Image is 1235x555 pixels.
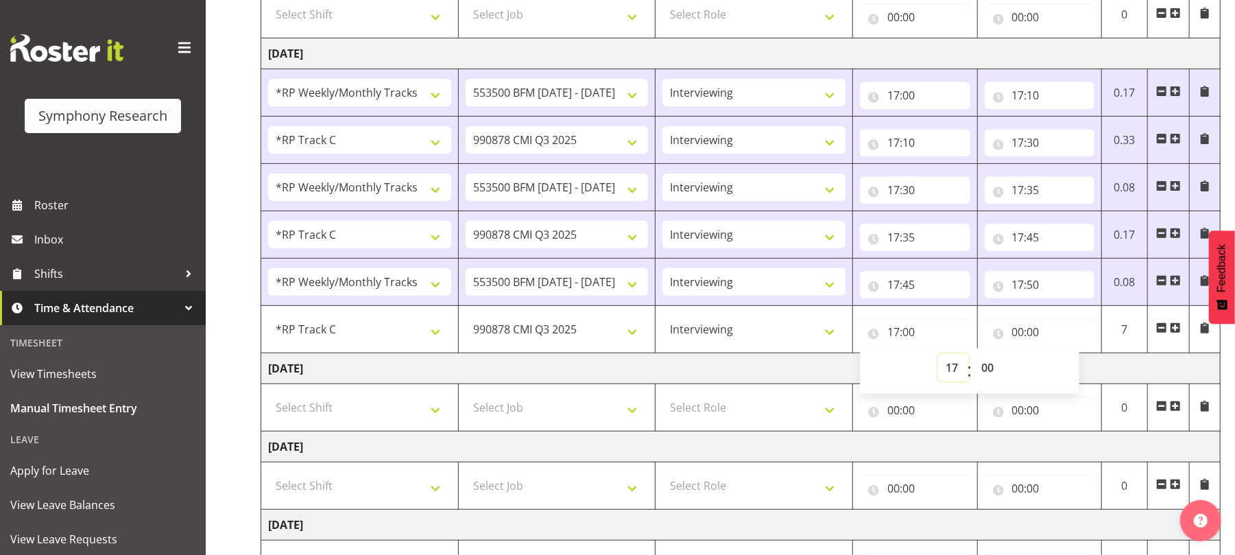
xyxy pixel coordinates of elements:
[985,318,1095,346] input: Click to select...
[10,398,195,418] span: Manual Timesheet Entry
[985,475,1095,502] input: Click to select...
[3,357,202,391] a: View Timesheets
[3,391,202,425] a: Manual Timesheet Entry
[968,354,972,388] span: :
[10,364,195,384] span: View Timesheets
[261,510,1221,541] td: [DATE]
[860,224,970,251] input: Click to select...
[1102,306,1148,353] td: 7
[860,3,970,31] input: Click to select...
[34,298,178,318] span: Time & Attendance
[261,38,1221,69] td: [DATE]
[3,329,202,357] div: Timesheet
[1102,462,1148,510] td: 0
[985,129,1095,156] input: Click to select...
[38,106,167,126] div: Symphony Research
[985,224,1095,251] input: Click to select...
[985,176,1095,204] input: Click to select...
[1102,117,1148,164] td: 0.33
[860,271,970,298] input: Click to select...
[985,271,1095,298] input: Click to select...
[34,229,199,250] span: Inbox
[1102,69,1148,117] td: 0.17
[1216,244,1228,292] span: Feedback
[860,176,970,204] input: Click to select...
[34,263,178,284] span: Shifts
[985,3,1095,31] input: Click to select...
[985,397,1095,424] input: Click to select...
[1102,164,1148,211] td: 0.08
[261,353,1221,384] td: [DATE]
[860,129,970,156] input: Click to select...
[261,432,1221,462] td: [DATE]
[3,488,202,522] a: View Leave Balances
[1194,514,1208,528] img: help-xxl-2.png
[3,453,202,488] a: Apply for Leave
[10,34,123,62] img: Rosterit website logo
[10,495,195,515] span: View Leave Balances
[1209,231,1235,324] button: Feedback - Show survey
[1102,211,1148,259] td: 0.17
[1102,384,1148,432] td: 0
[860,397,970,424] input: Click to select...
[985,82,1095,109] input: Click to select...
[10,460,195,481] span: Apply for Leave
[860,318,970,346] input: Click to select...
[1102,259,1148,306] td: 0.08
[10,529,195,550] span: View Leave Requests
[860,82,970,109] input: Click to select...
[860,475,970,502] input: Click to select...
[34,195,199,215] span: Roster
[3,425,202,453] div: Leave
